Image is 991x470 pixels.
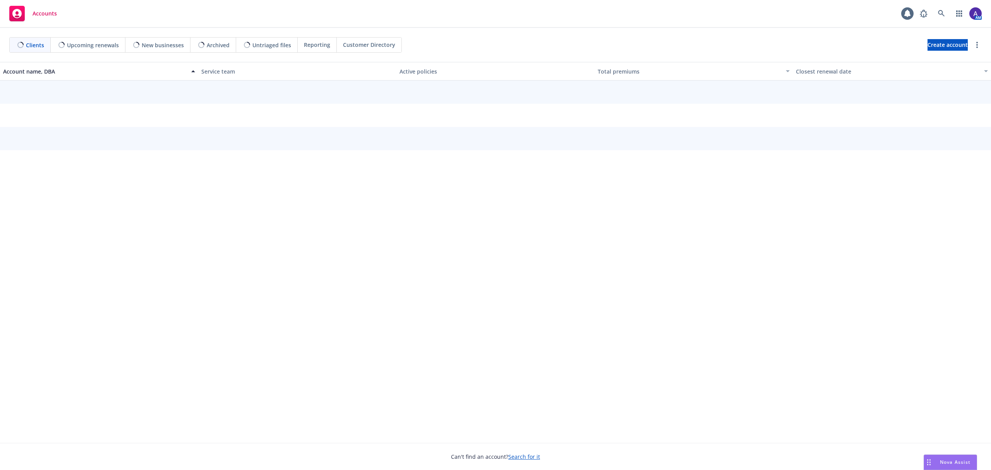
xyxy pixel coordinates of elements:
span: Upcoming renewals [67,41,119,49]
button: Service team [198,62,396,81]
a: Report a Bug [916,6,931,21]
span: Can't find an account? [451,453,540,461]
a: Create account [928,39,968,51]
span: Archived [207,41,230,49]
span: Clients [26,41,44,49]
button: Nova Assist [924,455,977,470]
span: Create account [928,38,968,52]
span: Nova Assist [940,459,970,465]
a: Search for it [508,453,540,460]
span: New businesses [142,41,184,49]
button: Active policies [396,62,595,81]
img: photo [969,7,982,20]
button: Closest renewal date [793,62,991,81]
a: Switch app [952,6,967,21]
div: Service team [201,67,393,75]
div: Active policies [399,67,592,75]
div: Total premiums [598,67,781,75]
a: more [972,40,982,50]
span: Accounts [33,10,57,17]
span: Reporting [304,41,330,49]
div: Drag to move [924,455,934,470]
a: Accounts [6,3,60,24]
div: Account name, DBA [3,67,187,75]
button: Total premiums [595,62,793,81]
a: Search [934,6,949,21]
span: Customer Directory [343,41,395,49]
span: Untriaged files [252,41,291,49]
div: Closest renewal date [796,67,979,75]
